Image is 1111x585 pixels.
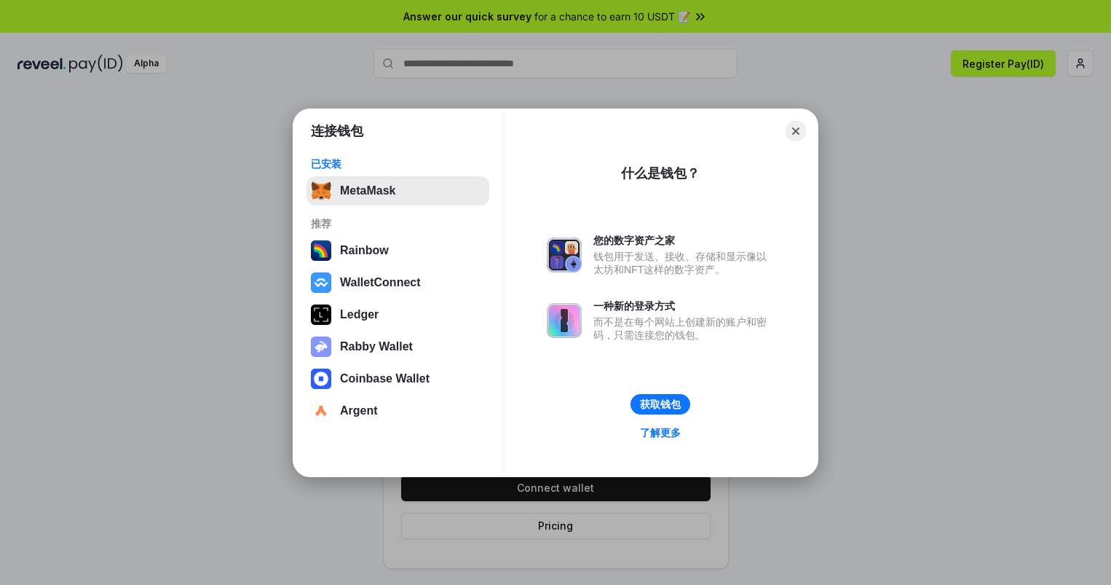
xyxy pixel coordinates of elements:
div: 而不是在每个网站上创建新的账户和密码，只需连接您的钱包。 [593,315,774,342]
div: Rainbow [340,244,389,257]
button: 获取钱包 [630,394,690,415]
button: MetaMask [307,176,489,205]
div: 什么是钱包？ [621,165,700,182]
h1: 连接钱包 [311,122,363,140]
button: Rabby Wallet [307,332,489,361]
img: svg+xml,%3Csvg%20xmlns%3D%22http%3A%2F%2Fwww.w3.org%2F2000%2Fsvg%22%20width%3D%2228%22%20height%3... [311,305,331,325]
div: Rabby Wallet [340,340,413,353]
div: 一种新的登录方式 [593,299,774,313]
div: Ledger [340,308,379,321]
div: 推荐 [311,217,485,230]
div: MetaMask [340,184,395,197]
button: Rainbow [307,236,489,265]
div: 了解更多 [640,426,681,439]
button: Coinbase Wallet [307,364,489,393]
button: Ledger [307,300,489,329]
div: 已安装 [311,157,485,170]
div: 钱包用于发送、接收、存储和显示像以太坊和NFT这样的数字资产。 [593,250,774,276]
div: 获取钱包 [640,398,681,411]
button: Close [786,121,806,141]
img: svg+xml,%3Csvg%20width%3D%22120%22%20height%3D%22120%22%20viewBox%3D%220%200%20120%20120%22%20fil... [311,240,331,261]
img: svg+xml,%3Csvg%20width%3D%2228%22%20height%3D%2228%22%20viewBox%3D%220%200%2028%2028%22%20fill%3D... [311,369,331,389]
img: svg+xml,%3Csvg%20xmlns%3D%22http%3A%2F%2Fwww.w3.org%2F2000%2Fsvg%22%20fill%3D%22none%22%20viewBox... [311,337,331,357]
img: svg+xml,%3Csvg%20fill%3D%22none%22%20height%3D%2233%22%20viewBox%3D%220%200%2035%2033%22%20width%... [311,181,331,201]
img: svg+xml,%3Csvg%20xmlns%3D%22http%3A%2F%2Fwww.w3.org%2F2000%2Fsvg%22%20fill%3D%22none%22%20viewBox... [547,237,582,272]
img: svg+xml,%3Csvg%20xmlns%3D%22http%3A%2F%2Fwww.w3.org%2F2000%2Fsvg%22%20fill%3D%22none%22%20viewBox... [547,303,582,338]
div: Argent [340,404,378,417]
a: 了解更多 [631,423,689,442]
button: WalletConnect [307,268,489,297]
img: svg+xml,%3Csvg%20width%3D%2228%22%20height%3D%2228%22%20viewBox%3D%220%200%2028%2028%22%20fill%3D... [311,401,331,421]
div: WalletConnect [340,276,421,289]
img: svg+xml,%3Csvg%20width%3D%2228%22%20height%3D%2228%22%20viewBox%3D%220%200%2028%2028%22%20fill%3D... [311,272,331,293]
div: 您的数字资产之家 [593,234,774,247]
button: Argent [307,396,489,425]
div: Coinbase Wallet [340,372,430,385]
